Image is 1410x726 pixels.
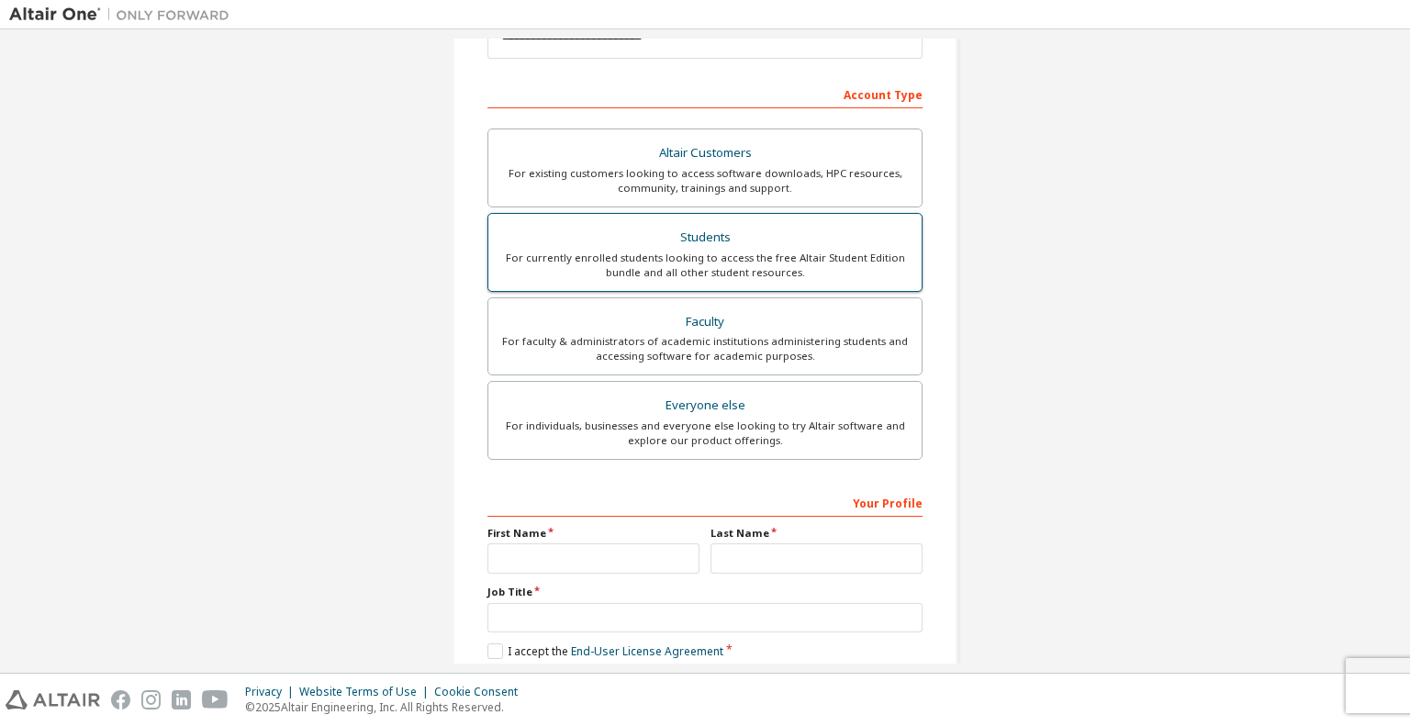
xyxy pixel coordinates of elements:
[487,643,723,659] label: I accept the
[487,487,923,517] div: Your Profile
[487,526,699,541] label: First Name
[499,251,911,280] div: For currently enrolled students looking to access the free Altair Student Edition bundle and all ...
[141,690,161,709] img: instagram.svg
[499,225,911,251] div: Students
[487,79,923,108] div: Account Type
[499,419,911,448] div: For individuals, businesses and everyone else looking to try Altair software and explore our prod...
[499,166,911,195] div: For existing customers looking to access software downloads, HPC resources, community, trainings ...
[499,140,911,166] div: Altair Customers
[6,690,100,709] img: altair_logo.svg
[571,643,723,659] a: End-User License Agreement
[245,685,299,699] div: Privacy
[9,6,239,24] img: Altair One
[245,699,529,715] p: © 2025 Altair Engineering, Inc. All Rights Reserved.
[487,585,923,599] label: Job Title
[111,690,130,709] img: facebook.svg
[499,393,911,419] div: Everyone else
[499,309,911,335] div: Faculty
[711,526,923,541] label: Last Name
[202,690,229,709] img: youtube.svg
[172,690,191,709] img: linkedin.svg
[434,685,529,699] div: Cookie Consent
[499,334,911,363] div: For faculty & administrators of academic institutions administering students and accessing softwa...
[299,685,434,699] div: Website Terms of Use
